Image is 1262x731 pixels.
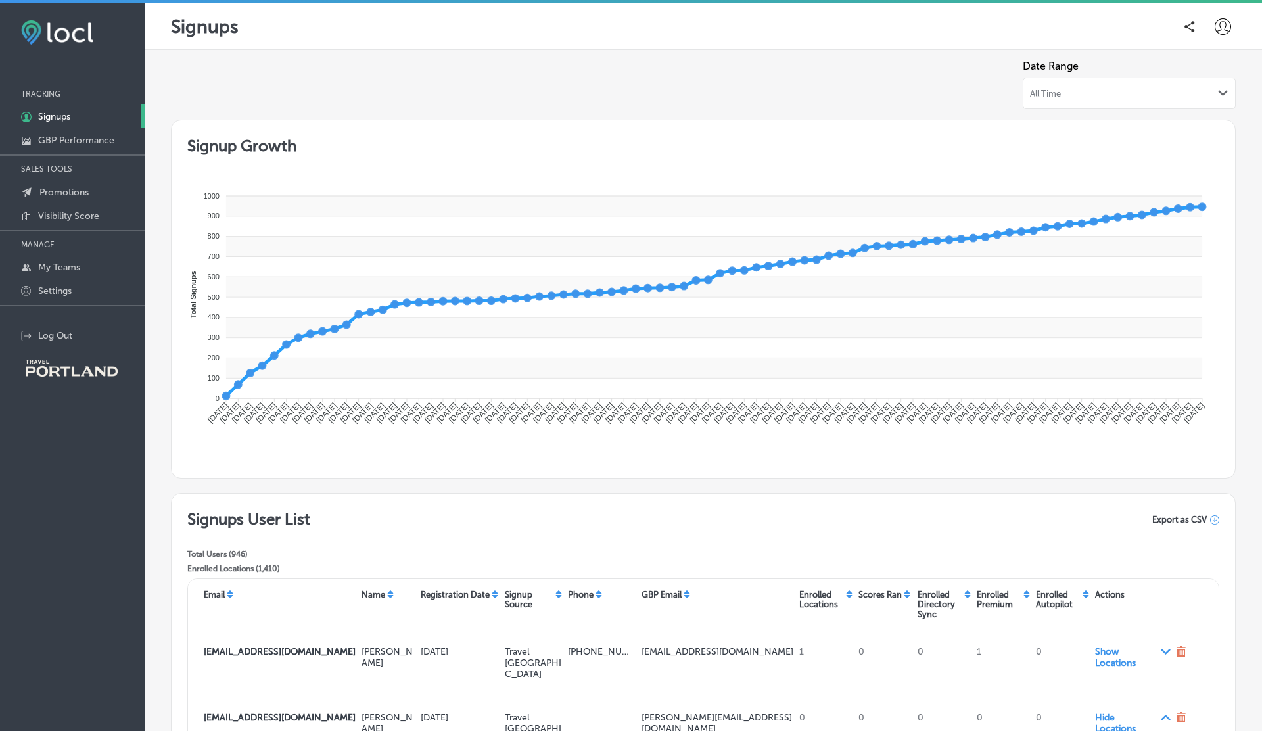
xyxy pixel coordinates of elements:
tspan: [DATE] [917,401,941,425]
tspan: [DATE] [833,401,857,425]
tspan: [DATE] [507,401,532,425]
tspan: [DATE] [1025,401,1050,425]
p: Name [362,590,385,600]
tspan: [DATE] [327,401,351,425]
tspan: [DATE] [1074,401,1098,425]
tspan: [DATE] [519,401,544,425]
tspan: [DATE] [555,401,580,425]
tspan: [DATE] [266,401,291,425]
tspan: [DATE] [616,401,640,425]
p: Log Out [38,330,72,341]
p: Promotions [39,187,89,198]
tspan: 100 [208,374,220,382]
tspan: [DATE] [302,401,327,425]
tspan: [DATE] [291,401,315,425]
p: Signups [171,16,239,37]
div: 1 [971,641,1031,685]
tspan: 500 [208,293,220,301]
p: [DATE] [421,646,500,657]
tspan: [DATE] [1110,401,1134,425]
p: Travel [GEOGRAPHIC_DATA] [505,646,563,680]
p: Enrolled Locations ( 1,410 ) [187,564,310,573]
tspan: 800 [208,232,220,240]
tspan: [DATE] [785,401,809,425]
tspan: [DATE] [399,401,423,425]
img: Travel Portland [26,360,118,377]
tspan: [DATE] [350,401,375,425]
p: Enrolled Directory Sync [918,590,962,619]
tspan: [DATE] [495,401,519,425]
tspan: [DATE] [567,401,592,425]
tspan: 900 [208,212,220,220]
tspan: [DATE] [254,401,279,425]
tspan: [DATE] [435,401,459,425]
img: fda3e92497d09a02dc62c9cd864e3231.png [21,20,93,45]
strong: [EMAIL_ADDRESS][DOMAIN_NAME] [204,712,356,723]
label: Date Range [1023,60,1236,72]
p: [PHONE_NUMBER] [568,646,636,657]
tspan: [DATE] [640,401,664,425]
tspan: [DATE] [676,401,700,425]
tspan: [DATE] [652,401,676,425]
p: fielddaybb@gmail.com [642,646,794,657]
tspan: [DATE] [483,401,507,425]
div: 0 [853,641,912,685]
tspan: [DATE] [1170,401,1194,425]
tspan: [DATE] [845,401,869,425]
p: [DATE] [421,712,500,723]
tspan: [DATE] [808,401,833,425]
tspan: [DATE] [1182,401,1207,425]
tspan: [DATE] [736,401,760,425]
tspan: [DATE] [1014,401,1038,425]
tspan: [DATE] [447,401,471,425]
tspan: [DATE] [580,401,604,425]
tspan: [DATE] [459,401,483,425]
tspan: [DATE] [411,401,435,425]
tspan: [DATE] [893,401,918,425]
tspan: [DATE] [314,401,339,425]
tspan: 300 [208,333,220,341]
tspan: [DATE] [700,401,724,425]
tspan: [DATE] [1050,401,1074,425]
tspan: [DATE] [688,401,713,425]
span: Remove user from your referral organization. [1176,646,1186,659]
tspan: [DATE] [375,401,399,425]
p: Actions [1095,590,1125,600]
tspan: [DATE] [977,401,1002,425]
p: Kitty McLeodMartinez [362,646,415,669]
tspan: [DATE] [230,401,254,425]
p: Enrolled Autopilot [1036,590,1081,609]
tspan: [DATE] [1146,401,1171,425]
p: Visibility Score [38,210,99,222]
tspan: [DATE] [760,401,785,425]
tspan: [DATE] [772,401,797,425]
tspan: [DATE] [664,401,688,425]
tspan: [DATE] [953,401,977,425]
tspan: [DATE] [797,401,821,425]
tspan: [DATE] [339,401,363,425]
p: GBP Performance [38,135,114,146]
div: 1 [794,641,853,685]
tspan: [DATE] [905,401,929,425]
tspan: [DATE] [1002,401,1026,425]
tspan: 400 [208,314,220,321]
p: Scores Ran [858,590,902,600]
tspan: [DATE] [712,401,736,425]
p: Registration Date [421,590,490,600]
p: GBP Email [642,590,682,600]
p: Signup Source [505,590,553,609]
tspan: [DATE] [724,401,749,425]
tspan: [DATE] [242,401,266,425]
div: 0 [912,641,971,685]
tspan: [DATE] [1122,401,1146,425]
tspan: 700 [208,252,220,260]
tspan: [DATE] [603,401,628,425]
tspan: [DATE] [628,401,652,425]
tspan: [DATE] [881,401,905,425]
tspan: [DATE] [1062,401,1086,425]
tspan: [DATE] [1086,401,1110,425]
tspan: 200 [208,354,220,362]
p: My Teams [38,262,80,273]
p: Enrolled Locations [799,590,844,609]
span: Show Locations [1095,646,1171,669]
